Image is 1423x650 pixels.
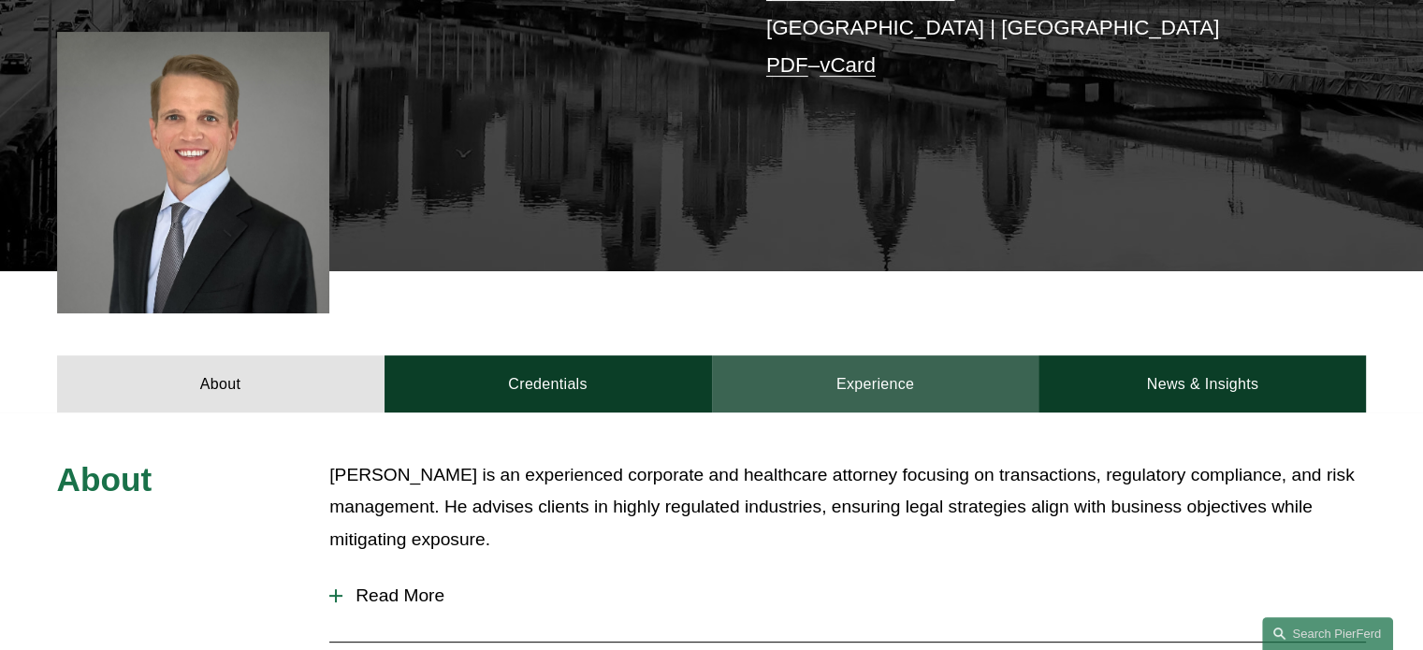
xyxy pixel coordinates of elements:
[342,585,1366,606] span: Read More
[329,571,1366,620] button: Read More
[766,53,808,77] a: PDF
[385,355,712,412] a: Credentials
[820,53,876,77] a: vCard
[57,355,385,412] a: About
[1262,617,1393,650] a: Search this site
[1038,355,1366,412] a: News & Insights
[712,355,1039,412] a: Experience
[329,459,1366,556] p: [PERSON_NAME] is an experienced corporate and healthcare attorney focusing on transactions, regul...
[57,461,152,498] span: About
